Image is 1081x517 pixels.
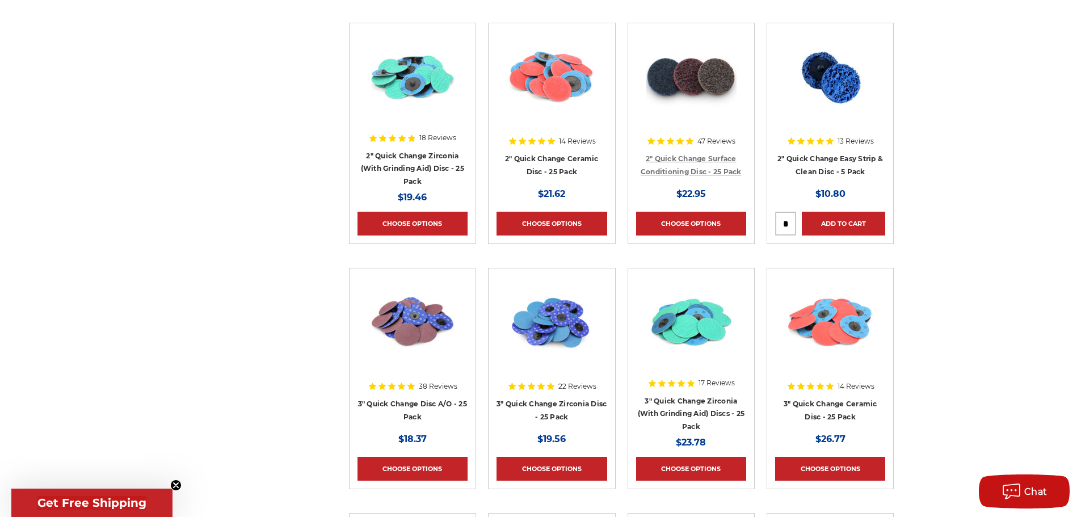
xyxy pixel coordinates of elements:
a: 2 inch zirconia plus grinding aid quick change disc [357,31,468,141]
a: Choose Options [357,212,468,236]
a: 2" Quick Change Surface Conditioning Disc - 25 Pack [641,154,742,176]
a: Set of 3-inch Metalworking Discs in 80 Grit, quick-change Zirconia abrasive by Empire Abrasives, ... [497,276,607,386]
span: 38 Reviews [419,383,457,390]
a: Choose Options [636,457,746,481]
a: 3-inch aluminum oxide quick change sanding discs for sanding and deburring [357,276,468,386]
div: Get Free ShippingClose teaser [11,489,173,517]
a: Black Hawk Abrasives 2 inch quick change disc for surface preparation on metals [636,31,746,141]
span: 14 Reviews [559,138,596,145]
span: Get Free Shipping [37,496,146,510]
a: 3 Inch Quick Change Discs with Grinding Aid [636,276,746,386]
span: Chat [1024,486,1048,497]
span: 14 Reviews [838,383,874,390]
button: Close teaser [170,480,182,491]
a: 2" Quick Change Easy Strip & Clean Disc - 5 Pack [777,154,883,176]
span: 13 Reviews [838,138,874,145]
span: 22 Reviews [558,383,596,390]
a: Add to Cart [802,212,885,236]
img: Set of 3-inch Metalworking Discs in 80 Grit, quick-change Zirconia abrasive by Empire Abrasives, ... [506,276,597,367]
img: 2 inch zirconia plus grinding aid quick change disc [367,31,458,122]
a: Choose Options [497,457,607,481]
span: $10.80 [815,188,846,199]
span: $18.37 [398,434,427,444]
a: 3" Quick Change Zirconia Disc - 25 Pack [497,400,607,421]
a: 3" Quick Change Disc A/O - 25 Pack [358,400,467,421]
span: $19.56 [537,434,566,444]
img: 2 inch strip and clean blue quick change discs [784,31,877,122]
span: $23.78 [676,437,706,448]
img: 3 inch ceramic roloc discs [785,276,876,367]
img: 2 inch quick change sanding disc Ceramic [506,31,597,122]
a: 2 inch quick change sanding disc Ceramic [497,31,607,141]
a: Choose Options [775,457,885,481]
img: Black Hawk Abrasives 2 inch quick change disc for surface preparation on metals [646,31,737,122]
a: 2 inch strip and clean blue quick change discs [775,31,885,141]
a: 2" Quick Change Ceramic Disc - 25 Pack [505,154,599,176]
a: 3" Quick Change Ceramic Disc - 25 Pack [784,400,877,421]
span: $21.62 [538,188,565,199]
span: $22.95 [676,188,706,199]
a: 3" Quick Change Zirconia (With Grinding Aid) Discs - 25 Pack [638,397,745,431]
a: Choose Options [497,212,607,236]
a: 3 inch ceramic roloc discs [775,276,885,386]
img: 3 Inch Quick Change Discs with Grinding Aid [646,276,737,367]
span: 47 Reviews [697,138,735,145]
button: Chat [979,474,1070,508]
a: Choose Options [636,212,746,236]
a: 2" Quick Change Zirconia (With Grinding Aid) Disc - 25 Pack [361,152,464,186]
img: 3-inch aluminum oxide quick change sanding discs for sanding and deburring [367,276,458,367]
a: Choose Options [357,457,468,481]
span: $19.46 [398,192,427,203]
span: $26.77 [815,434,846,444]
